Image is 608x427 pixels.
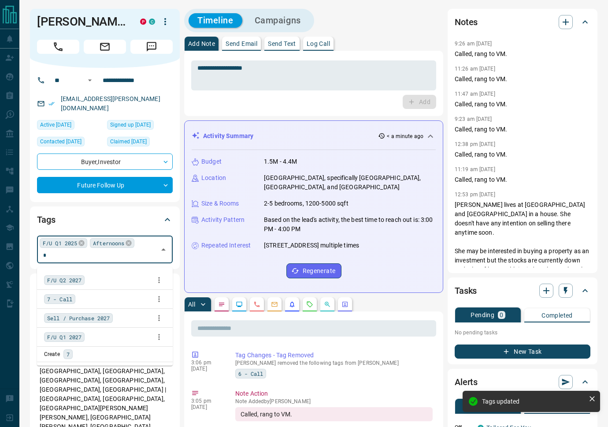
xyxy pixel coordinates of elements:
p: [STREET_ADDRESS] multiple times [264,241,359,250]
span: 7 [67,350,70,359]
p: Called, rang to VM. [455,49,590,59]
svg: Email Verified [48,101,55,107]
p: Tag Changes - Tag Removed [235,351,433,360]
p: 9:26 am [DATE] [455,41,492,47]
button: Open [85,75,95,86]
p: Activity Summary [203,131,253,141]
svg: Agent Actions [341,301,348,308]
span: Active [DATE] [40,120,71,129]
span: Sell / Purchase 2027 [47,314,110,322]
p: 2-5 bedrooms, 1200-5000 sqft [264,199,348,208]
button: Regenerate [286,263,341,278]
p: No pending tasks [455,326,590,339]
button: Timeline [189,13,242,28]
p: Location [201,173,226,183]
p: Called, rang to VM. [455,100,590,109]
div: Notes [455,11,590,33]
h2: Alerts [455,375,478,389]
p: Called, rang to VM. [455,75,590,84]
p: Repeated Interest [201,241,251,250]
p: Called, rang to VM. [455,175,590,184]
p: 3:06 pm [191,360,222,366]
p: Log Call [307,41,330,47]
span: Email [84,40,126,54]
p: [PERSON_NAME] removed the following tags from [PERSON_NAME] [235,360,433,366]
p: 11:26 am [DATE] [455,66,495,72]
span: F/U Q2 2027 [47,276,82,285]
p: Called, rang to VM. [455,125,590,134]
p: Create [44,350,60,358]
span: Message [130,40,173,54]
svg: Notes [218,301,225,308]
p: [DATE] [191,366,222,372]
p: 12:38 pm [DATE] [455,141,495,147]
div: Mon Aug 11 2025 [37,120,103,132]
p: [GEOGRAPHIC_DATA], specifically [GEOGRAPHIC_DATA], [GEOGRAPHIC_DATA], and [GEOGRAPHIC_DATA] [264,173,436,192]
p: Send Text [268,41,296,47]
h1: [PERSON_NAME] [37,15,127,29]
p: 11:19 am [DATE] [455,166,495,172]
div: Activity Summary< a minute ago [192,128,436,144]
h2: Tags [37,213,55,227]
svg: Calls [253,301,260,308]
p: Completed [541,312,573,318]
div: Alerts [455,371,590,393]
span: 7 - Call [47,295,72,303]
svg: Lead Browsing Activity [236,301,243,308]
p: Add Note [188,41,215,47]
div: Buyer , Investor [37,154,173,170]
span: Claimed [DATE] [110,137,147,146]
h2: Tasks [455,284,477,298]
span: 6 - Call [238,369,263,378]
button: New Task [455,345,590,359]
p: All [188,301,195,307]
p: [DATE] [191,404,222,410]
p: < a minute ago [387,132,423,140]
div: Future Follow Up [37,177,173,193]
svg: Opportunities [324,301,331,308]
div: property.ca [140,19,146,25]
div: Wed Nov 23 2022 [37,137,103,149]
button: Campaigns [246,13,310,28]
button: Close [157,243,170,256]
div: condos.ca [149,19,155,25]
svg: Emails [271,301,278,308]
span: Signed up [DATE] [110,120,151,129]
div: Thu Oct 05 2017 [107,137,173,149]
p: 0 [500,312,503,318]
p: 1.5M - 4.4M [264,157,297,166]
div: Tasks [455,280,590,301]
p: Activity Pattern [201,215,245,225]
svg: Listing Alerts [289,301,296,308]
span: F/U Q1 2027 [47,333,82,341]
div: Thu Oct 05 2017 [107,120,173,132]
p: Size & Rooms [201,199,239,208]
div: Afternoons [90,238,134,248]
h2: Notes [455,15,478,29]
p: Send Email [226,41,257,47]
div: Tags updated [482,398,585,405]
span: Contacted [DATE] [40,137,82,146]
a: [EMAIL_ADDRESS][PERSON_NAME][DOMAIN_NAME] [61,95,160,112]
p: Note Action [235,389,433,398]
p: Called, rang to VM. [455,150,590,159]
svg: Requests [306,301,313,308]
p: Pending [471,312,494,318]
p: [PERSON_NAME] lives at [GEOGRAPHIC_DATA] and [GEOGRAPHIC_DATA] in a house. She doesn't have any i... [455,200,590,293]
span: Afternoons [93,239,124,247]
p: 9:23 am [DATE] [455,116,492,122]
p: 12:53 pm [DATE] [455,191,495,198]
p: 11:47 am [DATE] [455,91,495,97]
span: F/U Q1 2025 [43,239,77,247]
span: Call [37,40,79,54]
p: Based on the lead's activity, the best time to reach out is: 3:00 PM - 4:00 PM [264,215,436,234]
div: F/U Q1 2025 [40,238,87,248]
p: Note Added by [PERSON_NAME] [235,398,433,405]
p: 3:05 pm [191,398,222,404]
div: Tags [37,209,173,230]
p: Budget [201,157,222,166]
div: Called, rang to VM. [235,407,433,421]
